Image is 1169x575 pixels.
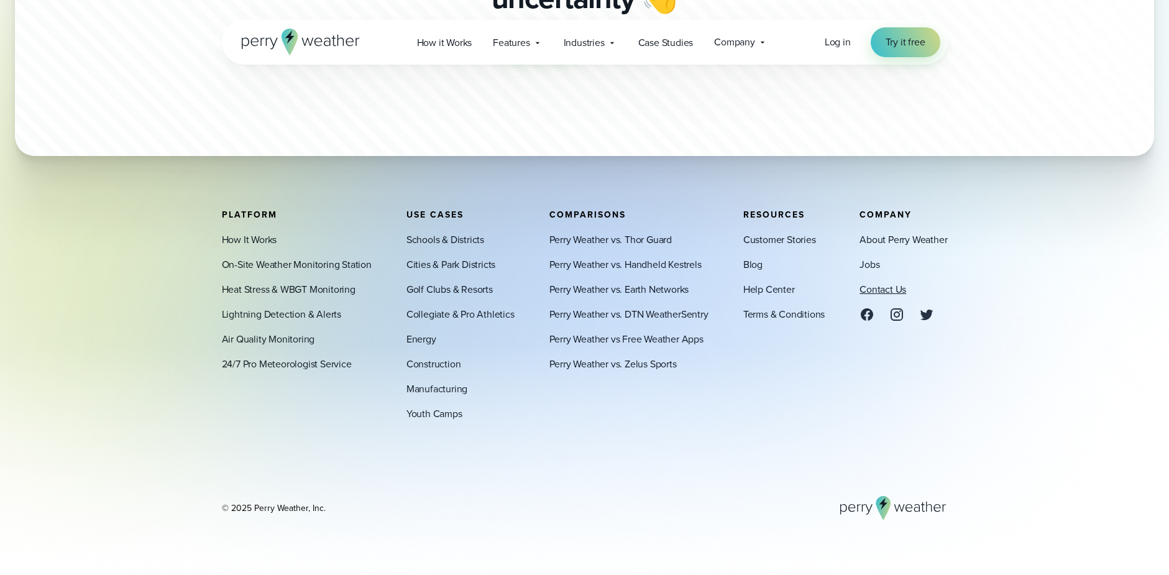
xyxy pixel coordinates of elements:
[549,331,704,346] a: Perry Weather vs Free Weather Apps
[860,232,947,247] a: About Perry Weather
[743,257,763,272] a: Blog
[860,257,879,272] a: Jobs
[222,282,355,297] a: Heat Stress & WBGT Monitoring
[406,282,493,297] a: Golf Clubs & Resorts
[493,35,529,50] span: Features
[406,406,462,421] a: Youth Camps
[549,356,677,371] a: Perry Weather vs. Zelus Sports
[549,232,672,247] a: Perry Weather vs. Thor Guard
[406,381,467,396] a: Manufacturing
[406,232,484,247] a: Schools & Districts
[406,257,495,272] a: Cities & Park Districts
[222,208,277,221] span: Platform
[406,30,483,55] a: How it Works
[549,208,626,221] span: Comparisons
[549,306,708,321] a: Perry Weather vs. DTN WeatherSentry
[743,232,816,247] a: Customer Stories
[549,282,689,297] a: Perry Weather vs. Earth Networks
[222,306,341,321] a: Lightning Detection & Alerts
[860,208,912,221] span: Company
[743,306,825,321] a: Terms & Conditions
[222,232,277,247] a: How It Works
[222,257,372,272] a: On-Site Weather Monitoring Station
[871,27,940,57] a: Try it free
[222,331,315,346] a: Air Quality Monitoring
[638,35,694,50] span: Case Studies
[222,502,326,514] div: © 2025 Perry Weather, Inc.
[564,35,605,50] span: Industries
[886,35,925,50] span: Try it free
[628,30,704,55] a: Case Studies
[406,331,436,346] a: Energy
[406,306,515,321] a: Collegiate & Pro Athletics
[222,356,352,371] a: 24/7 Pro Meteorologist Service
[743,208,805,221] span: Resources
[743,282,795,297] a: Help Center
[825,35,851,49] span: Log in
[417,35,472,50] span: How it Works
[860,282,906,297] a: Contact Us
[714,35,755,50] span: Company
[406,208,464,221] span: Use Cases
[825,35,851,50] a: Log in
[406,356,461,371] a: Construction
[549,257,702,272] a: Perry Weather vs. Handheld Kestrels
